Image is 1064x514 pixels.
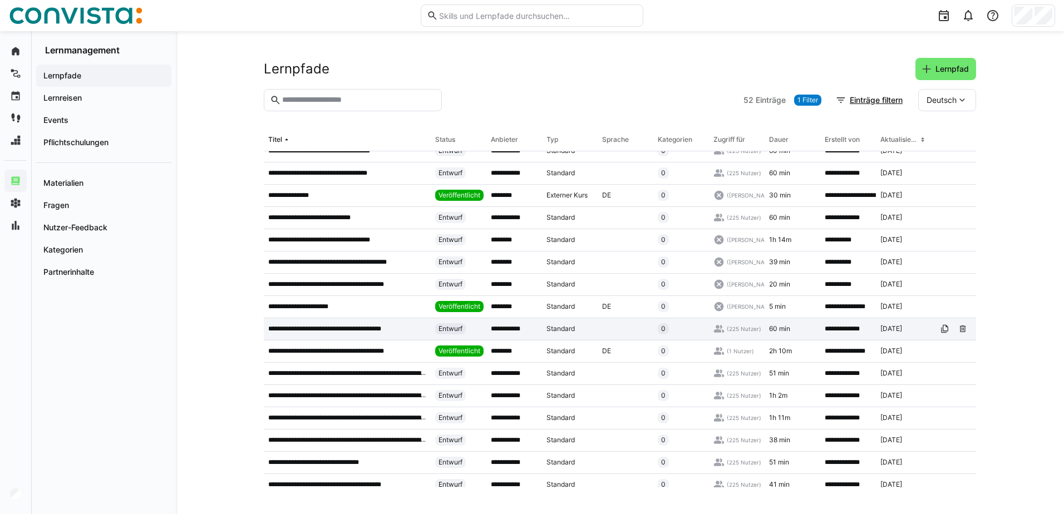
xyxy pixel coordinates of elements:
[727,325,761,333] span: (225 Nutzer)
[602,135,629,144] div: Sprache
[769,369,789,378] span: 51 min
[546,135,558,144] div: Typ
[439,235,462,244] span: Entwurf
[439,458,462,467] span: Entwurf
[439,413,462,422] span: Entwurf
[439,480,462,489] span: Entwurf
[934,63,971,75] span: Lernpfad
[880,480,902,489] span: [DATE]
[439,258,462,266] span: Entwurf
[727,458,761,466] span: (225 Nutzer)
[769,235,791,244] span: 1h 14m
[661,213,666,222] span: 0
[602,191,611,200] span: DE
[546,191,588,200] span: Externer Kurs
[439,213,462,222] span: Entwurf
[880,258,902,266] span: [DATE]
[546,302,575,311] span: Standard
[661,169,666,177] span: 0
[661,347,666,355] span: 0
[727,369,761,377] span: (225 Nutzer)
[439,280,462,289] span: Entwurf
[439,347,480,355] span: Veröffentlicht
[727,347,754,355] span: (1 Nutzer)
[546,213,575,222] span: Standard
[439,369,462,378] span: Entwurf
[546,391,575,400] span: Standard
[439,191,480,200] span: Veröffentlicht
[546,369,575,378] span: Standard
[661,258,666,266] span: 0
[880,369,902,378] span: [DATE]
[880,413,902,422] span: [DATE]
[880,280,902,289] span: [DATE]
[661,302,666,311] span: 0
[546,169,575,177] span: Standard
[756,95,786,106] span: Einträge
[661,235,666,244] span: 0
[769,258,790,266] span: 39 min
[769,280,790,289] span: 20 min
[769,436,790,444] span: 38 min
[264,61,329,77] h2: Lernpfade
[727,392,761,399] span: (225 Nutzer)
[658,135,692,144] div: Kategorien
[438,11,637,21] input: Skills und Lernpfade durchsuchen…
[727,214,761,221] span: (225 Nutzer)
[602,302,611,311] span: DE
[769,302,786,311] span: 5 min
[439,324,462,333] span: Entwurf
[727,436,761,444] span: (225 Nutzer)
[546,458,575,467] span: Standard
[830,89,910,111] button: Einträge filtern
[661,280,666,289] span: 0
[661,191,666,200] span: 0
[661,413,666,422] span: 0
[491,135,518,144] div: Anbieter
[769,458,789,467] span: 51 min
[769,135,789,144] div: Dauer
[825,135,860,144] div: Erstellt von
[880,235,902,244] span: [DATE]
[927,95,957,106] span: Deutsch
[661,458,666,467] span: 0
[727,169,761,177] span: (225 Nutzer)
[727,236,777,244] span: ([PERSON_NAME])
[743,95,753,106] span: 52
[769,191,791,200] span: 30 min
[727,258,777,266] span: ([PERSON_NAME])
[880,169,902,177] span: [DATE]
[546,258,575,266] span: Standard
[880,324,902,333] span: [DATE]
[769,169,790,177] span: 60 min
[880,302,902,311] span: [DATE]
[546,480,575,489] span: Standard
[727,303,777,310] span: ([PERSON_NAME])
[769,413,790,422] span: 1h 11m
[880,135,918,144] div: Aktualisiert am
[769,324,790,333] span: 60 min
[727,481,761,488] span: (225 Nutzer)
[880,458,902,467] span: [DATE]
[769,213,790,222] span: 60 min
[880,213,902,222] span: [DATE]
[797,96,818,105] span: 1 Filter
[435,135,455,144] div: Status
[727,414,761,422] span: (225 Nutzer)
[439,436,462,444] span: Entwurf
[769,347,792,355] span: 2h 10m
[880,436,902,444] span: [DATE]
[848,95,904,106] span: Einträge filtern
[769,391,787,400] span: 1h 2m
[880,391,902,400] span: [DATE]
[602,347,611,355] span: DE
[661,391,666,400] span: 0
[268,135,282,144] div: Titel
[661,369,666,378] span: 0
[546,324,575,333] span: Standard
[769,480,790,489] span: 41 min
[661,480,666,489] span: 0
[546,413,575,422] span: Standard
[546,235,575,244] span: Standard
[880,191,902,200] span: [DATE]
